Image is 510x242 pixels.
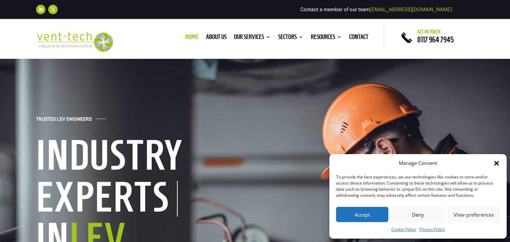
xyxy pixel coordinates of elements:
[336,174,499,198] div: To provide the best experiences, we use technologies like cookies to store and/or access device i...
[48,5,58,14] a: Follow on X
[493,160,500,167] div: Close dialog
[417,29,441,34] span: Get in touch
[370,6,452,13] a: [EMAIL_ADDRESS][DOMAIN_NAME]
[300,6,452,13] span: Contact a member of our team
[349,34,368,42] a: Contact
[417,35,454,44] a: 0117 964 7945
[206,34,227,42] a: About us
[36,116,92,125] h4: Trusted LEV Engineers
[278,34,303,42] a: Sectors
[36,181,178,217] h1: Experts
[185,34,199,42] a: Home
[391,225,416,234] a: Cookie Policy
[419,225,445,234] a: Privacy Policy
[399,159,437,167] div: Manage Consent
[311,34,342,42] a: Resources
[392,207,444,222] button: Deny
[336,207,388,222] button: Accept
[36,32,113,52] img: 2023-09-27T08_35_16.549ZVENT-TECH---Clear-background
[36,5,46,14] a: Follow on LinkedIn
[448,207,500,222] button: View preferences
[36,134,245,180] h1: Industry
[234,34,271,42] a: Our Services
